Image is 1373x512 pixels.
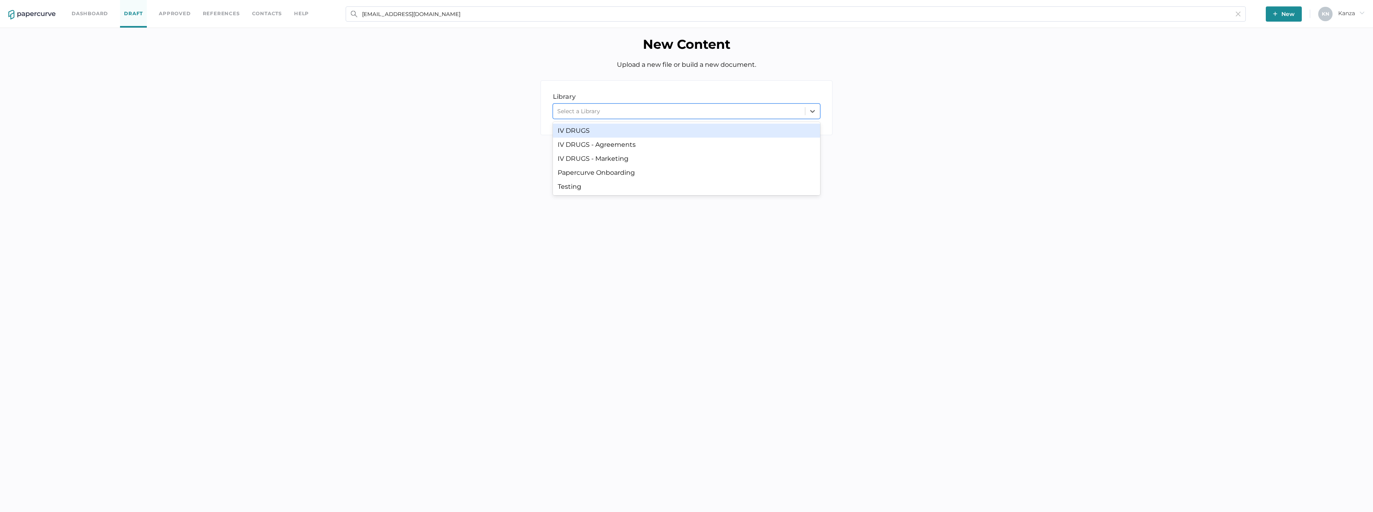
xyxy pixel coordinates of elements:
[617,61,756,68] span: Upload a new file or build a new document.
[553,124,820,138] div: IV DRUGS
[553,180,820,194] div: Testing
[1236,12,1241,16] img: cross-light-grey.10ea7ca4.svg
[1273,6,1295,22] span: New
[553,93,820,100] div: library
[553,166,820,180] div: Papercurve Onboarding
[346,6,1246,22] input: Search Workspace
[252,9,282,18] a: Contacts
[1359,10,1365,16] i: arrow_right
[159,9,190,18] a: Approved
[1266,6,1302,22] button: New
[351,11,357,17] img: search.bf03fe8b.svg
[557,108,600,115] div: Select a Library
[203,9,240,18] a: References
[6,36,1367,52] h1: New Content
[1338,10,1365,17] span: Kanza
[1273,12,1277,16] img: plus-white.e19ec114.svg
[72,9,108,18] a: Dashboard
[1322,11,1329,17] span: K N
[553,152,820,166] div: IV DRUGS - Marketing
[294,9,309,18] div: help
[8,10,56,20] img: papercurve-logo-colour.7244d18c.svg
[553,138,820,152] div: IV DRUGS - Agreements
